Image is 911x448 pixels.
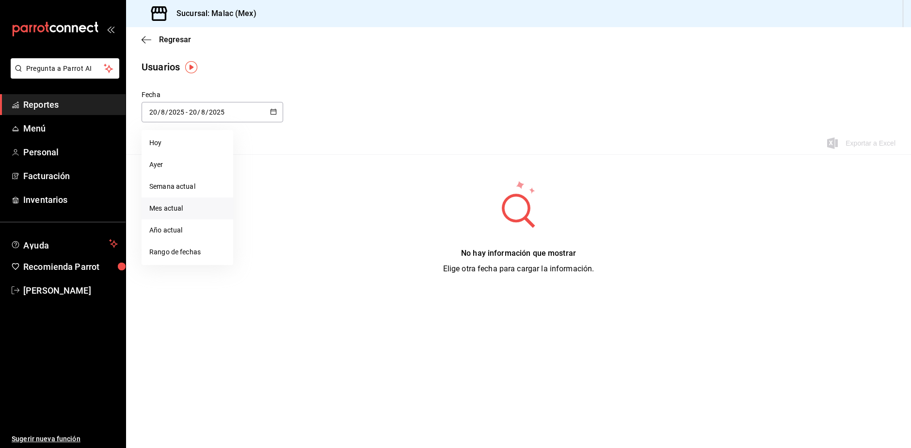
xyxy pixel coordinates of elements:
span: [PERSON_NAME] [23,284,118,297]
span: / [165,108,168,116]
img: Tooltip marker [185,61,197,73]
h3: Sucursal: Malac (Mex) [169,8,256,19]
span: / [158,108,160,116]
input: Month [201,108,206,116]
span: - [186,108,188,116]
input: Year [168,108,185,116]
button: open_drawer_menu [107,25,114,33]
span: Reportes [23,98,118,111]
a: Pregunta a Parrot AI [7,70,119,81]
button: Regresar [142,35,191,44]
div: Usuarios [142,60,180,74]
span: Personal [23,146,118,159]
input: Year [208,108,225,116]
span: Elige otra fecha para cargar la información. [443,264,594,273]
li: Año actual [142,219,233,241]
span: Menú [23,122,118,135]
div: No hay información que mostrar [443,248,594,259]
span: Sugerir nueva función [12,434,118,444]
span: Pregunta a Parrot AI [26,64,104,74]
span: / [197,108,200,116]
li: Mes actual [142,198,233,219]
span: / [206,108,208,116]
span: Ayuda [23,238,105,249]
input: Day [149,108,158,116]
input: Month [160,108,165,116]
li: Hoy [142,132,233,154]
li: Semana actual [142,176,233,198]
div: Fecha [142,90,283,100]
span: Regresar [159,35,191,44]
li: Rango de fechas [142,241,233,263]
li: Ayer [142,154,233,176]
input: Day [189,108,197,116]
span: Recomienda Parrot [23,260,118,273]
span: Facturación [23,169,118,183]
button: Pregunta a Parrot AI [11,58,119,79]
span: Inventarios [23,193,118,206]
